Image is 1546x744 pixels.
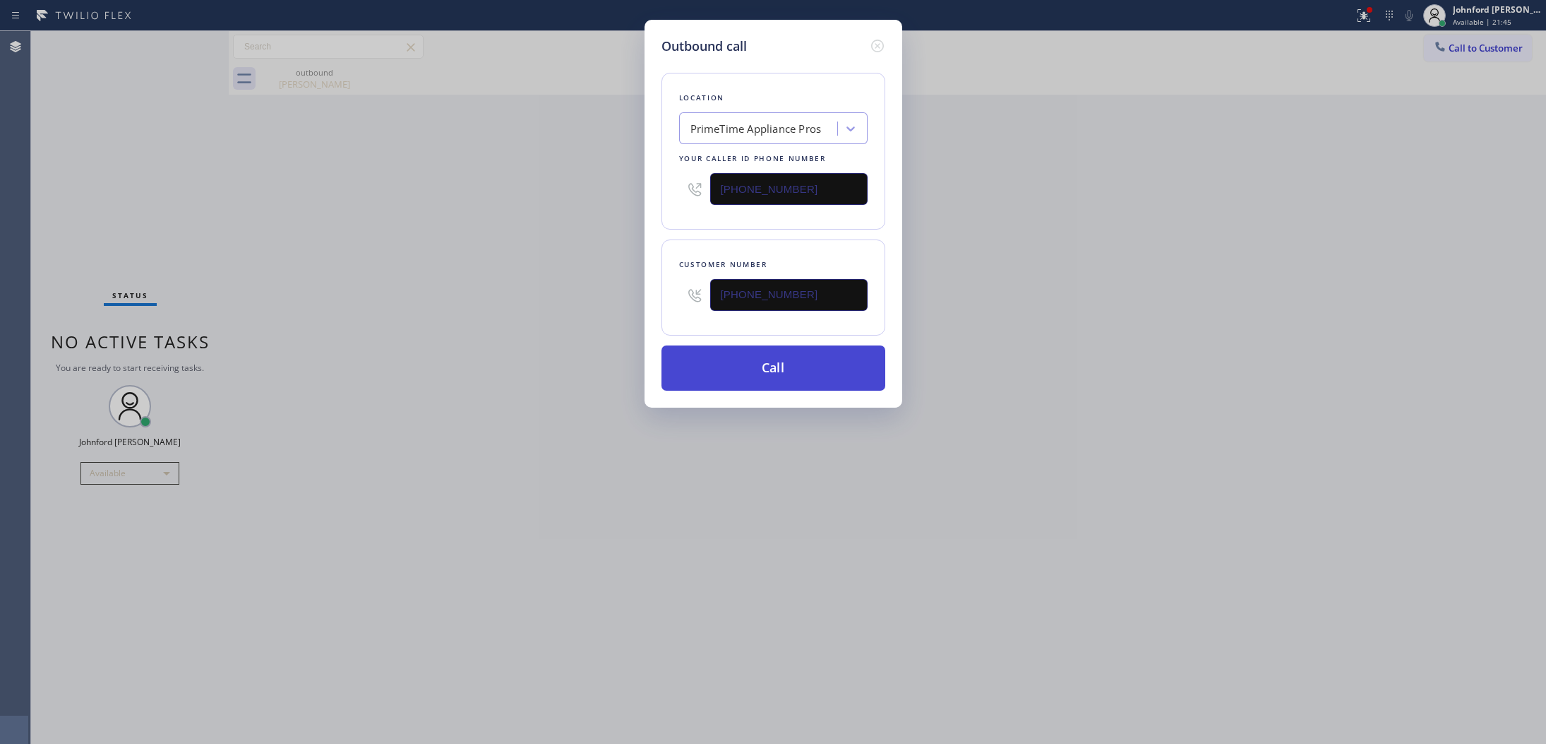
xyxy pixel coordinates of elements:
div: Location [679,90,868,105]
div: PrimeTime Appliance Pros [690,121,822,137]
h5: Outbound call [661,37,747,56]
input: (123) 456-7890 [710,279,868,311]
input: (123) 456-7890 [710,173,868,205]
button: Call [661,346,885,391]
div: Your caller id phone number [679,151,868,166]
div: Customer number [679,257,868,272]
